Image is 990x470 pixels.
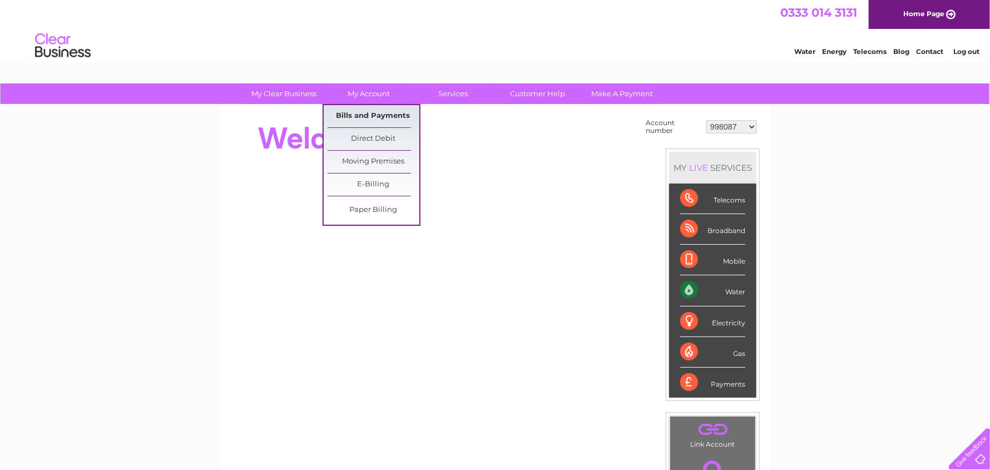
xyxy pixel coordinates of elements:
td: Link Account [670,416,756,451]
a: Moving Premises [328,151,419,173]
div: LIVE [687,162,710,173]
a: Contact [916,47,943,56]
div: Electricity [680,306,745,337]
a: Make A Payment [577,83,669,104]
a: Telecoms [853,47,887,56]
a: Blog [893,47,909,56]
a: Energy [822,47,847,56]
div: Gas [680,337,745,368]
a: Services [408,83,499,104]
div: MY SERVICES [669,152,756,184]
a: Customer Help [492,83,584,104]
a: My Account [323,83,415,104]
a: Direct Debit [328,128,419,150]
div: Water [680,275,745,306]
a: . [673,419,753,439]
a: My Clear Business [239,83,330,104]
a: Log out [953,47,979,56]
div: Telecoms [680,184,745,214]
a: Water [794,47,815,56]
a: 0333 014 3131 [780,6,857,19]
div: Mobile [680,245,745,275]
a: Paper Billing [328,199,419,221]
a: Bills and Payments [328,105,419,127]
div: Clear Business is a trading name of Verastar Limited (registered in [GEOGRAPHIC_DATA] No. 3667643... [233,6,759,54]
div: Payments [680,368,745,398]
td: Account number [643,116,704,137]
div: Broadband [680,214,745,245]
img: logo.png [34,29,91,63]
a: E-Billing [328,174,419,196]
